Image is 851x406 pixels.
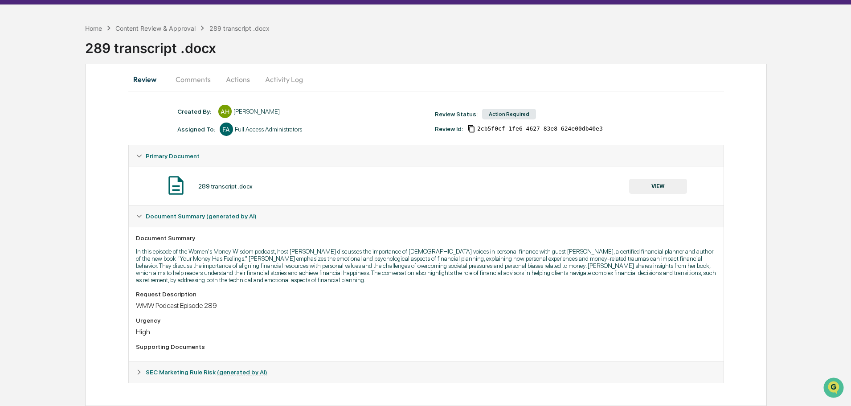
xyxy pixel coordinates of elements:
[30,77,113,84] div: We're available if you need us!
[129,227,724,361] div: Document Summary (generated by AI)
[435,125,463,132] div: Review Id:
[136,248,716,283] p: In this episode of the Women's Money Wisdom podcast, host [PERSON_NAME] discusses the importance ...
[74,112,110,121] span: Attestations
[61,109,114,125] a: 🗄️Attestations
[435,111,478,118] div: Review Status:
[129,205,724,227] div: Document Summary (generated by AI)
[177,126,215,133] div: Assigned To:
[136,234,716,242] div: Document Summary
[482,109,536,119] div: Action Required
[18,129,56,138] span: Data Lookup
[146,152,200,160] span: Primary Document
[822,377,847,401] iframe: Open customer support
[63,151,108,158] a: Powered byPylon
[9,19,162,33] p: How can we help?
[198,183,253,190] div: 289 transcript .docx
[146,369,267,376] span: SEC Marketing Rule Risk
[9,113,16,120] div: 🖐️
[85,33,851,56] div: 289 transcript .docx
[136,328,716,336] div: High
[467,125,475,133] span: Copy Id
[128,69,724,90] div: secondary tabs example
[85,25,102,32] div: Home
[146,213,257,220] span: Document Summary
[235,126,302,133] div: Full Access Administrators
[5,109,61,125] a: 🖐️Preclearance
[218,69,258,90] button: Actions
[136,301,716,310] div: WMW Podcast Episode 289
[129,167,724,205] div: Primary Document
[217,369,267,376] u: (generated by AI)
[129,361,724,383] div: SEC Marketing Rule Risk (generated by AI)
[165,174,187,197] img: Document Icon
[115,25,196,32] div: Content Review & Approval
[136,343,716,350] div: Supporting Documents
[151,71,162,82] button: Start new chat
[629,179,687,194] button: VIEW
[129,145,724,167] div: Primary Document
[136,317,716,324] div: Urgency
[30,68,146,77] div: Start new chat
[18,112,57,121] span: Preclearance
[89,151,108,158] span: Pylon
[136,291,716,298] div: Request Description
[168,69,218,90] button: Comments
[9,68,25,84] img: 1746055101610-c473b297-6a78-478c-a979-82029cc54cd1
[9,130,16,137] div: 🔎
[477,125,603,132] span: 2cb5f0cf-1fe6-4627-83e8-624e00db40e3
[218,105,232,118] div: AH
[233,108,280,115] div: [PERSON_NAME]
[128,69,168,90] button: Review
[209,25,270,32] div: 289 transcript .docx
[220,123,233,136] div: FA
[65,113,72,120] div: 🗄️
[258,69,310,90] button: Activity Log
[5,126,60,142] a: 🔎Data Lookup
[177,108,214,115] div: Created By: ‎ ‎
[206,213,257,220] u: (generated by AI)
